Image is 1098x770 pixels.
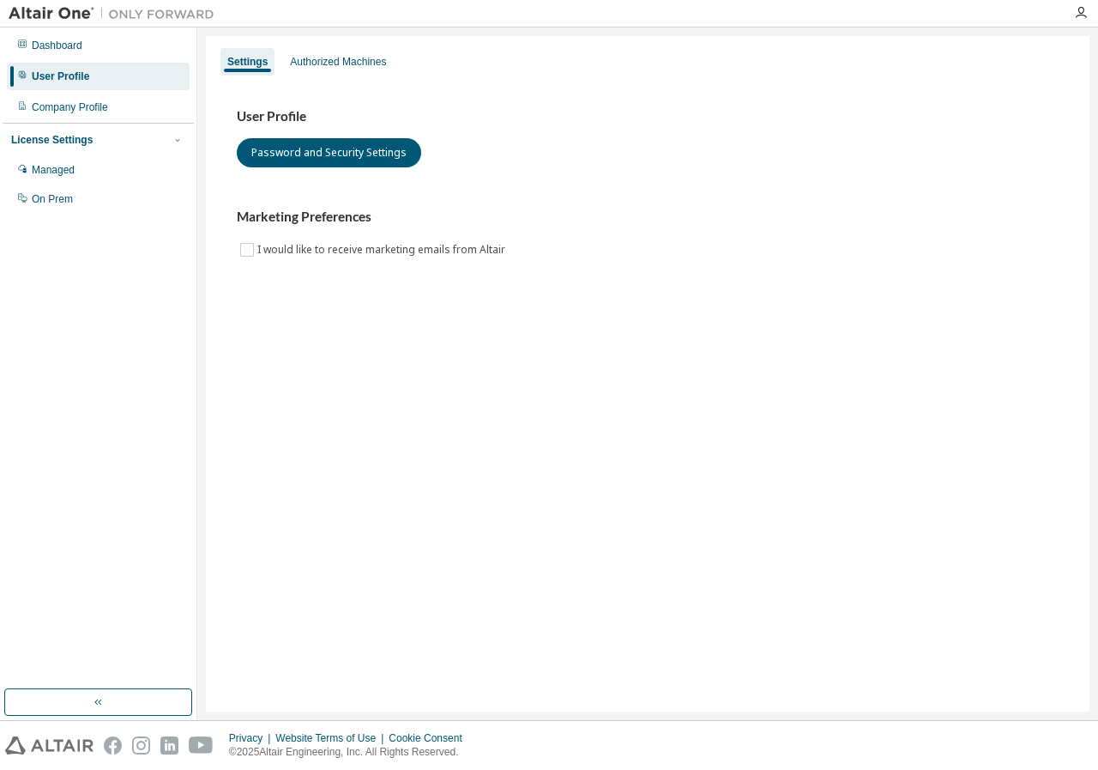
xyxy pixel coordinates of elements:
[9,5,223,22] img: Altair One
[104,737,122,755] img: facebook.svg
[32,39,82,52] div: Dashboard
[237,138,421,167] button: Password and Security Settings
[290,55,386,69] div: Authorized Machines
[389,731,472,745] div: Cookie Consent
[237,108,1059,125] h3: User Profile
[32,100,108,114] div: Company Profile
[237,209,1059,226] h3: Marketing Preferences
[32,163,75,177] div: Managed
[132,737,150,755] img: instagram.svg
[160,737,178,755] img: linkedin.svg
[32,70,89,83] div: User Profile
[227,55,268,69] div: Settings
[257,239,509,260] label: I would like to receive marketing emails from Altair
[229,745,473,760] p: © 2025 Altair Engineering, Inc. All Rights Reserved.
[5,737,94,755] img: altair_logo.svg
[229,731,275,745] div: Privacy
[189,737,214,755] img: youtube.svg
[32,192,73,206] div: On Prem
[11,133,93,147] div: License Settings
[275,731,389,745] div: Website Terms of Use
